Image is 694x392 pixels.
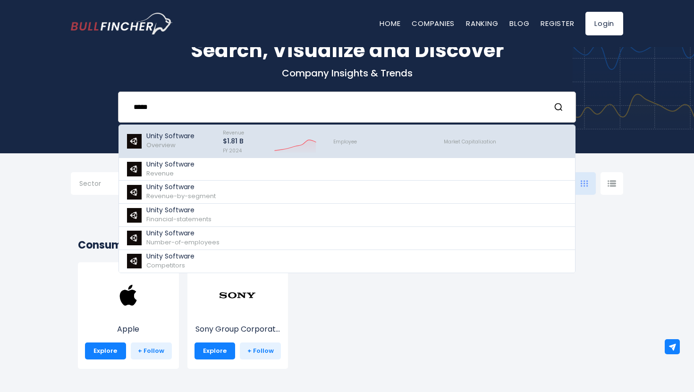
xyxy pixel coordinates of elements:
span: Employee [333,138,357,145]
p: Company Insights & Trends [71,67,623,79]
a: Explore [85,342,126,359]
span: Market Capitalization [444,138,496,145]
a: Unity Software Number-of-employees [119,227,575,250]
button: Search [554,101,566,113]
a: Companies [412,18,455,28]
a: Login [585,12,623,35]
span: Revenue-by-segment [146,192,216,200]
span: Number-of-employees [146,238,220,247]
p: Unity Software [146,206,212,214]
p: Unity Software [146,229,220,237]
span: Sector [79,179,101,188]
a: Unity Software Overview Revenue $1.81 B FY 2024 Employee Market Capitalization [119,125,575,158]
img: icon-comp-grid.svg [581,180,588,187]
p: $1.81 B [223,137,244,145]
span: Revenue [223,129,244,136]
a: Apple [85,294,172,335]
img: AAPL.png [110,276,147,314]
img: Bullfincher logo [71,13,173,34]
input: Selection [79,176,140,193]
h2: Consumer Electronics [78,237,616,253]
p: Unity Software [146,160,195,168]
a: Unity Software Revenue-by-segment [119,181,575,204]
span: Financial-statements [146,215,212,224]
p: Unity Software [146,183,216,191]
img: SONY.png [219,276,256,314]
a: Unity Software Financial-statements [119,204,575,227]
h1: Search, Visualize and Discover [71,35,623,65]
a: Unity Software Revenue [119,158,575,181]
span: Competitors [146,261,185,270]
p: Unity Software [146,132,195,140]
a: Blog [509,18,529,28]
a: Go to homepage [71,13,172,34]
a: Unity Software Competitors [119,250,575,273]
a: + Follow [240,342,281,359]
a: + Follow [131,342,172,359]
span: Revenue [146,169,174,178]
a: Ranking [466,18,498,28]
p: Apple [85,324,172,335]
a: Explore [195,342,236,359]
span: FY 2024 [223,147,242,154]
img: icon-comp-list-view.svg [608,180,616,187]
a: Sony Group Corporat... [195,294,281,335]
span: Overview [146,141,176,150]
p: Sony Group Corporation [195,324,281,335]
a: Register [541,18,574,28]
a: Home [380,18,400,28]
p: Unity Software [146,252,195,260]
